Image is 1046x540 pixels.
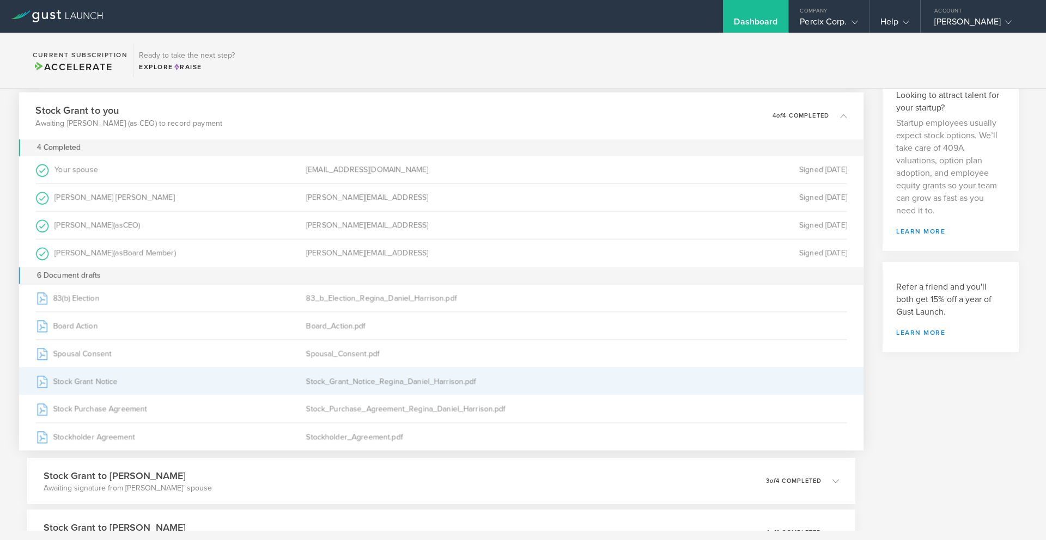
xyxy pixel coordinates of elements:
em: of [770,529,776,536]
div: Percix Corp. [800,16,858,33]
span: ) [174,248,175,257]
div: Stock_Grant_Notice_Regina_Daniel_Harrison.pdf [306,367,576,395]
div: 4 Completed [19,139,863,156]
div: Dashboard [734,16,777,33]
div: Your spouse [35,156,306,183]
h3: Refer a friend and you'll both get 15% off a year of Gust Launch. [896,281,1005,318]
span: CEO [123,220,139,230]
div: Stock Grant Notice [35,367,306,395]
div: Stockholder Agreement [35,423,306,450]
div: Signed [DATE] [576,212,847,239]
em: of [770,477,776,484]
div: [PERSON_NAME][EMAIL_ADDRESS] [306,212,576,239]
p: 4 4 completed [773,113,829,119]
div: 6 Document drafts [19,267,863,284]
span: (as [113,220,123,230]
div: 83_b_Election_Regina_Daniel_Harrison.pdf [306,284,576,311]
a: learn more [896,228,1005,235]
div: [PERSON_NAME] [934,16,1027,33]
span: (as [113,248,123,257]
div: Spousal_Consent.pdf [306,340,576,367]
p: 3 4 completed [766,478,822,484]
h3: Stock Grant to you [35,103,222,118]
div: [PERSON_NAME] [PERSON_NAME] [35,184,306,211]
span: Raise [173,63,202,71]
div: Stockholder_Agreement.pdf [306,423,576,450]
a: Learn more [896,329,1005,336]
div: [PERSON_NAME][EMAIL_ADDRESS] [306,184,576,211]
h3: Stock Grant to [PERSON_NAME] [44,469,212,483]
div: [PERSON_NAME] [35,240,306,267]
h3: Stock Grant to [PERSON_NAME] [44,520,227,535]
div: Signed [DATE] [576,240,847,267]
div: Stock Purchase Agreement [35,395,306,422]
div: Ready to take the next step?ExploreRaise [133,44,240,77]
div: 83(b) Election [35,284,306,311]
div: Board_Action.pdf [306,312,576,339]
iframe: Chat Widget [992,488,1046,540]
div: Signed [DATE] [576,156,847,183]
h3: Looking to attract talent for your startup? [896,89,1005,114]
p: Awaiting [PERSON_NAME] (as CEO) to record payment [35,118,222,128]
div: Explore [139,62,235,72]
p: 4 4 completed [766,530,822,536]
h3: Ready to take the next step? [139,52,235,59]
div: Board Action [35,312,306,339]
div: Signed [DATE] [576,184,847,211]
div: [PERSON_NAME] [35,212,306,239]
div: Stock_Purchase_Agreement_Regina_Daniel_Harrison.pdf [306,395,576,422]
div: [EMAIL_ADDRESS][DOMAIN_NAME] [306,156,576,183]
h2: Current Subscription [33,52,127,58]
div: Help [880,16,909,33]
div: [PERSON_NAME][EMAIL_ADDRESS] [306,240,576,267]
p: Startup employees usually expect stock options. We’ll take care of 409A valuations, option plan a... [896,117,1005,217]
span: Board Member [123,248,174,257]
span: ) [138,220,140,230]
p: Awaiting signature from [PERSON_NAME]’ spouse [44,483,212,494]
span: Accelerate [33,61,112,73]
div: Spousal Consent [35,340,306,367]
em: of [776,112,782,119]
